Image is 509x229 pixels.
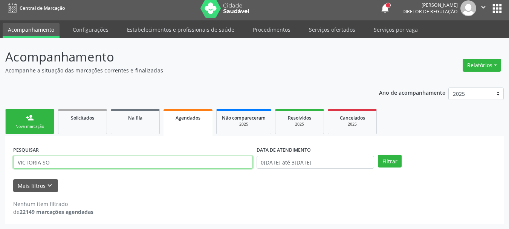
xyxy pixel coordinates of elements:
[71,115,94,121] span: Solicitados
[476,0,491,16] button: 
[5,2,65,14] a: Central de Marcação
[13,179,58,192] button: Mais filtroskeyboard_arrow_down
[304,23,361,36] a: Serviços ofertados
[176,115,200,121] span: Agendados
[67,23,114,36] a: Configurações
[333,121,371,127] div: 2025
[5,48,354,66] p: Acompanhamento
[460,0,476,16] img: img
[222,115,266,121] span: Não compareceram
[248,23,296,36] a: Procedimentos
[122,23,240,36] a: Estabelecimentos e profissionais de saúde
[13,156,253,169] input: Nome, CNS
[5,66,354,74] p: Acompanhe a situação das marcações correntes e finalizadas
[340,115,365,121] span: Cancelados
[257,156,374,169] input: Selecione um intervalo
[13,208,93,216] div: de
[13,144,39,156] label: PESQUISAR
[20,208,93,215] strong: 22149 marcações agendadas
[402,8,458,15] span: Diretor de regulação
[479,3,488,11] i: 
[257,144,311,156] label: DATA DE ATENDIMENTO
[379,88,446,97] p: Ano de acompanhamento
[281,121,318,127] div: 2025
[13,200,93,208] div: Nenhum item filtrado
[378,155,402,168] button: Filtrar
[11,124,49,129] div: Nova marcação
[222,121,266,127] div: 2025
[3,23,60,38] a: Acompanhamento
[288,115,311,121] span: Resolvidos
[128,115,142,121] span: Na fila
[46,181,54,190] i: keyboard_arrow_down
[380,3,390,14] button: notifications
[368,23,423,36] a: Serviços por vaga
[402,2,458,8] div: [PERSON_NAME]
[463,59,501,72] button: Relatórios
[20,5,65,11] span: Central de Marcação
[26,114,34,122] div: person_add
[491,2,504,15] button: apps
